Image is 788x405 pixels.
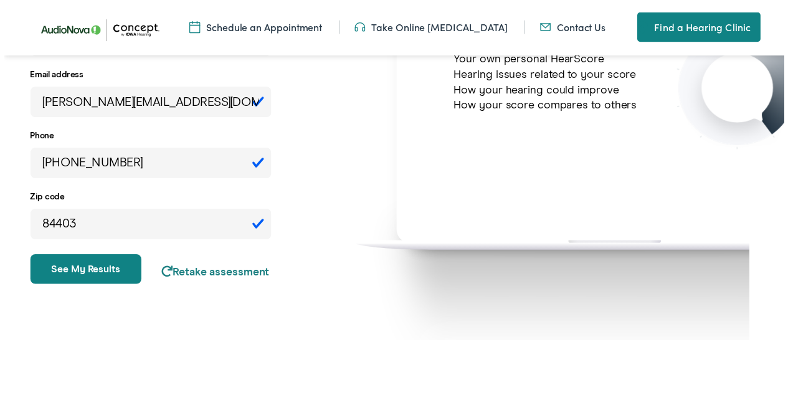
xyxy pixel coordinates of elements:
[354,21,365,34] img: utility icon
[354,21,509,34] a: Take Online [MEDICAL_DATA]
[26,257,139,287] button: See my results
[187,21,321,34] a: Schedule an Appointment
[541,21,608,34] a: Contact Us
[159,269,268,280] a: Retake assessment
[187,21,198,34] img: A calendar icon to schedule an appointment at Concept by Iowa Hearing.
[640,20,651,35] img: utility icon
[435,99,753,115] p: How your score compares to others
[435,68,753,83] p: Hearing issues related to your score
[26,70,80,81] label: Email address
[435,83,753,99] p: How your hearing could improve
[26,194,61,204] label: Zip code
[541,21,553,34] img: utility icon
[640,12,764,42] a: Find a Hearing Clinic
[435,52,753,68] p: Your own personal HearScore
[26,132,50,143] label: Phone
